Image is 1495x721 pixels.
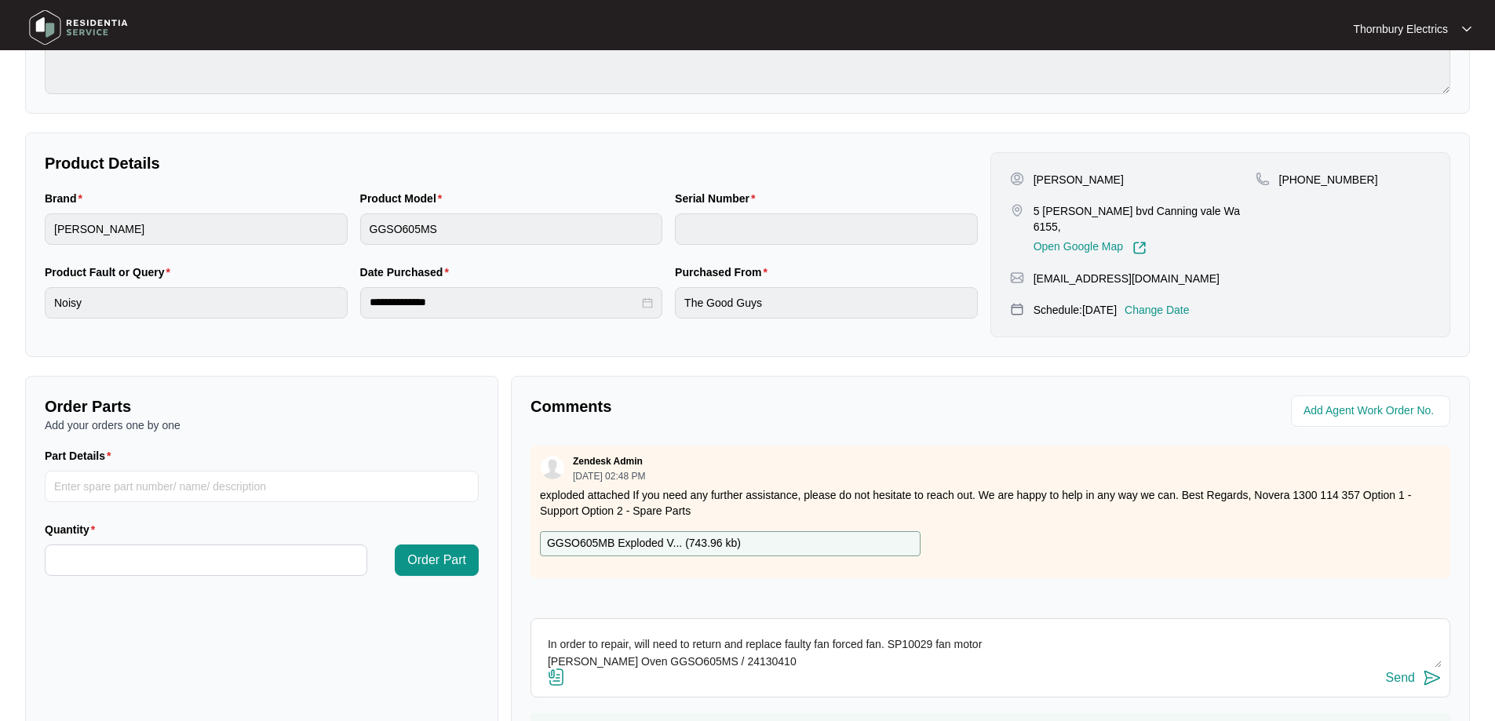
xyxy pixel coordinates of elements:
[541,456,564,479] img: user.svg
[46,545,366,575] input: Quantity
[395,544,479,576] button: Order Part
[1010,172,1024,186] img: user-pin
[547,668,566,686] img: file-attachment-doc.svg
[45,448,118,464] label: Part Details
[1034,203,1256,235] p: 5 [PERSON_NAME] bvd Canning vale Wa 6155,
[360,213,663,245] input: Product Model
[573,455,643,468] p: Zendesk Admin
[1034,271,1220,286] p: [EMAIL_ADDRESS][DOMAIN_NAME]
[1132,241,1147,255] img: Link-External
[24,4,133,51] img: residentia service logo
[1034,302,1117,318] p: Schedule: [DATE]
[1010,302,1024,316] img: map-pin
[1010,203,1024,217] img: map-pin
[360,191,449,206] label: Product Model
[45,471,479,502] input: Part Details
[1462,25,1471,33] img: dropdown arrow
[539,627,1442,668] textarea: Called out to [PERSON_NAME] 60cm as fan was making a loud noise and now not working Removed fan c...
[45,213,348,245] input: Brand
[407,551,466,570] span: Order Part
[45,264,177,280] label: Product Fault or Query
[675,213,978,245] input: Serial Number
[45,395,479,417] p: Order Parts
[45,522,101,537] label: Quantity
[1386,671,1415,685] div: Send
[1279,172,1378,188] p: [PHONE_NUMBER]
[1034,241,1147,255] a: Open Google Map
[531,395,979,417] p: Comments
[1304,402,1441,421] input: Add Agent Work Order No.
[540,487,1441,519] p: exploded attached If you need any further assistance, please do not hesitate to reach out. We are...
[675,191,761,206] label: Serial Number
[547,535,741,552] p: GGSO605MB Exploded V... ( 743.96 kb )
[370,294,640,311] input: Date Purchased
[45,417,479,433] p: Add your orders one by one
[1386,668,1442,689] button: Send
[1353,21,1448,37] p: Thornbury Electrics
[45,191,89,206] label: Brand
[573,472,645,481] p: [DATE] 02:48 PM
[1423,668,1442,687] img: send-icon.svg
[360,264,455,280] label: Date Purchased
[675,264,774,280] label: Purchased From
[1034,172,1124,188] p: [PERSON_NAME]
[675,287,978,319] input: Purchased From
[1125,302,1190,318] p: Change Date
[45,152,978,174] p: Product Details
[1256,172,1270,186] img: map-pin
[45,287,348,319] input: Product Fault or Query
[1010,271,1024,285] img: map-pin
